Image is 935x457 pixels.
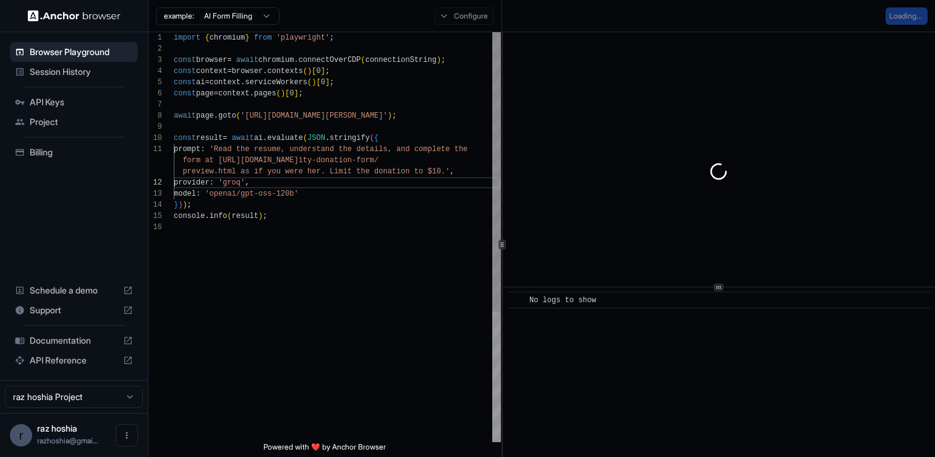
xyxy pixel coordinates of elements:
[148,110,162,121] div: 8
[263,442,386,457] span: Powered with ❤️ by Anchor Browser
[28,10,121,22] img: Anchor Logo
[178,201,182,209] span: )
[312,67,316,76] span: [
[321,67,325,76] span: ]
[263,67,267,76] span: .
[316,78,320,87] span: [
[148,199,162,211] div: 14
[30,354,118,367] span: API Reference
[10,331,138,350] div: Documentation
[258,212,263,220] span: )
[232,67,263,76] span: browser
[307,67,312,76] span: )
[276,89,281,98] span: (
[30,284,118,297] span: Schedule a demo
[30,146,133,159] span: Billing
[174,67,196,76] span: const
[10,92,138,112] div: API Keys
[182,156,298,165] span: form at [URL][DOMAIN_NAME]
[187,201,192,209] span: ;
[196,134,223,142] span: result
[245,78,307,87] span: serviceWorkers
[174,145,200,154] span: prompt
[148,43,162,54] div: 2
[164,11,194,21] span: example:
[316,67,320,76] span: 0
[450,167,454,176] span: ,
[388,111,392,120] span: )
[294,56,298,64] span: .
[30,304,118,316] span: Support
[307,134,325,142] span: JSON
[210,145,432,154] span: 'Read the resume, understand the details, and comp
[10,300,138,320] div: Support
[10,424,32,446] div: r
[370,134,374,142] span: (
[263,212,267,220] span: ;
[392,111,396,120] span: ;
[196,56,227,64] span: browser
[254,89,276,98] span: pages
[245,33,249,42] span: }
[174,212,205,220] span: console
[330,33,334,42] span: ;
[232,212,258,220] span: result
[303,134,307,142] span: (
[148,32,162,43] div: 1
[374,134,378,142] span: {
[10,142,138,162] div: Billing
[148,188,162,199] div: 13
[205,212,209,220] span: .
[148,211,162,222] div: 15
[116,424,138,446] button: Open menu
[182,167,405,176] span: preview.html as if you were her. Limit the donatio
[148,121,162,133] div: 9
[174,78,196,87] span: const
[196,111,214,120] span: page
[227,67,231,76] span: =
[196,67,227,76] span: context
[200,145,205,154] span: :
[174,178,210,187] span: provider
[37,436,98,445] span: razhoshia@gmail.com
[10,62,138,82] div: Session History
[294,89,298,98] span: ]
[210,212,228,220] span: info
[214,111,218,120] span: .
[254,134,263,142] span: ai
[299,89,303,98] span: ;
[529,296,596,305] span: No logs to show
[205,189,298,198] span: 'openai/gpt-oss-120b'
[148,88,162,99] div: 6
[299,156,379,165] span: ity-donation-form/
[174,56,196,64] span: const
[325,134,330,142] span: .
[289,89,294,98] span: 0
[218,89,249,98] span: context
[30,66,133,78] span: Session History
[245,178,249,187] span: ,
[258,56,294,64] span: chromium
[365,56,437,64] span: connectionString
[263,134,267,142] span: .
[285,89,289,98] span: [
[148,77,162,88] div: 5
[267,67,303,76] span: contexts
[218,178,245,187] span: 'groq'
[405,167,450,176] span: n to $10.'
[148,54,162,66] div: 3
[148,177,162,188] div: 12
[325,78,330,87] span: ]
[196,189,200,198] span: :
[254,33,272,42] span: from
[148,133,162,144] div: 10
[325,67,330,76] span: ;
[303,67,307,76] span: (
[218,111,236,120] span: goto
[174,33,200,42] span: import
[148,222,162,233] div: 16
[30,334,118,347] span: Documentation
[236,111,241,120] span: (
[205,78,209,87] span: =
[10,281,138,300] div: Schedule a demo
